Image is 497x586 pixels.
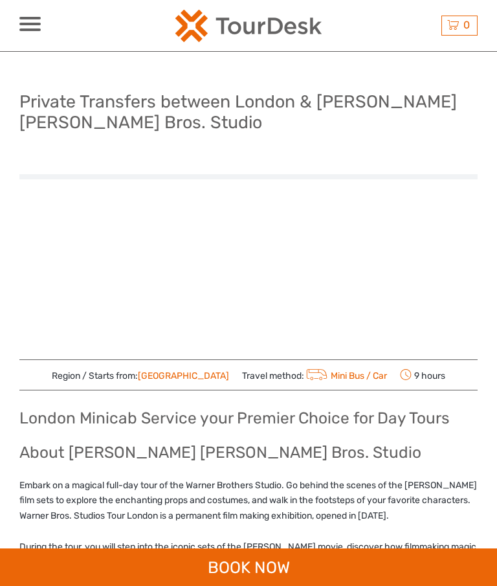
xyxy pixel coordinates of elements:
p: During the tour, you will step into the iconic sets of the [PERSON_NAME] movie, discover how film... [19,539,478,570]
span: Region / Starts from: [52,370,229,383]
a: Mini Bus / Car [304,370,387,381]
h2: About [PERSON_NAME] [PERSON_NAME] Bros. Studio [19,443,478,462]
span: 9 hours [400,366,446,383]
h1: Private Transfers between London & [PERSON_NAME] [PERSON_NAME] Bros. Studio [19,91,478,133]
span: Travel method: [242,366,387,383]
h2: London Minicab Service your Premier Choice for Day Tours [19,409,478,427]
span: 0 [461,19,472,31]
a: [GEOGRAPHIC_DATA] [138,370,229,381]
p: Embark on a magical full-day tour of the Warner Brothers Studio. Go behind the scenes of the [PER... [19,478,478,524]
img: 2254-3441b4b5-4e5f-4d00-b396-31f1d84a6ebf_logo_small.png [175,10,322,42]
